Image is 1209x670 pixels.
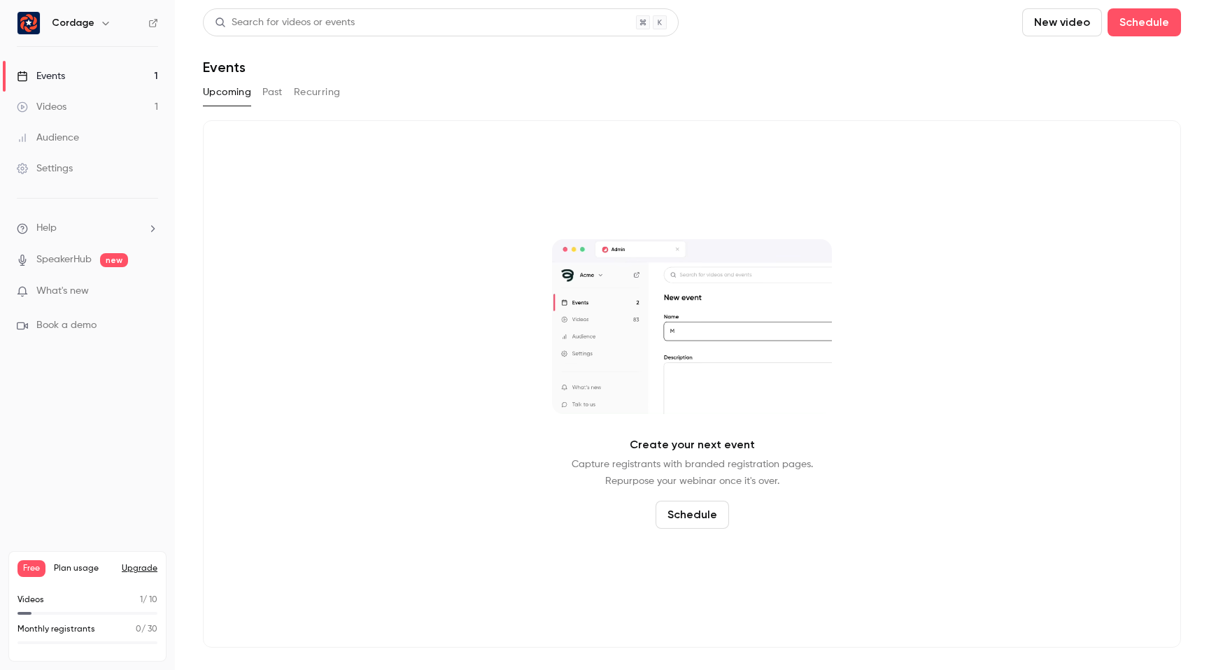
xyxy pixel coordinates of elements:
[17,69,65,83] div: Events
[203,59,246,76] h1: Events
[136,623,157,636] p: / 30
[17,12,40,34] img: Cordage
[17,560,45,577] span: Free
[122,563,157,574] button: Upgrade
[262,81,283,104] button: Past
[215,15,355,30] div: Search for videos or events
[17,594,44,606] p: Videos
[630,436,755,453] p: Create your next event
[17,162,73,176] div: Settings
[17,623,95,636] p: Monthly registrants
[36,318,97,333] span: Book a demo
[54,563,113,574] span: Plan usage
[136,625,141,634] span: 0
[572,456,813,490] p: Capture registrants with branded registration pages. Repurpose your webinar once it's over.
[36,221,57,236] span: Help
[140,594,157,606] p: / 10
[100,253,128,267] span: new
[36,284,89,299] span: What's new
[17,221,158,236] li: help-dropdown-opener
[1022,8,1102,36] button: New video
[203,81,251,104] button: Upcoming
[656,501,729,529] button: Schedule
[17,100,66,114] div: Videos
[52,16,94,30] h6: Cordage
[1108,8,1181,36] button: Schedule
[17,131,79,145] div: Audience
[36,252,92,267] a: SpeakerHub
[294,81,341,104] button: Recurring
[140,596,143,604] span: 1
